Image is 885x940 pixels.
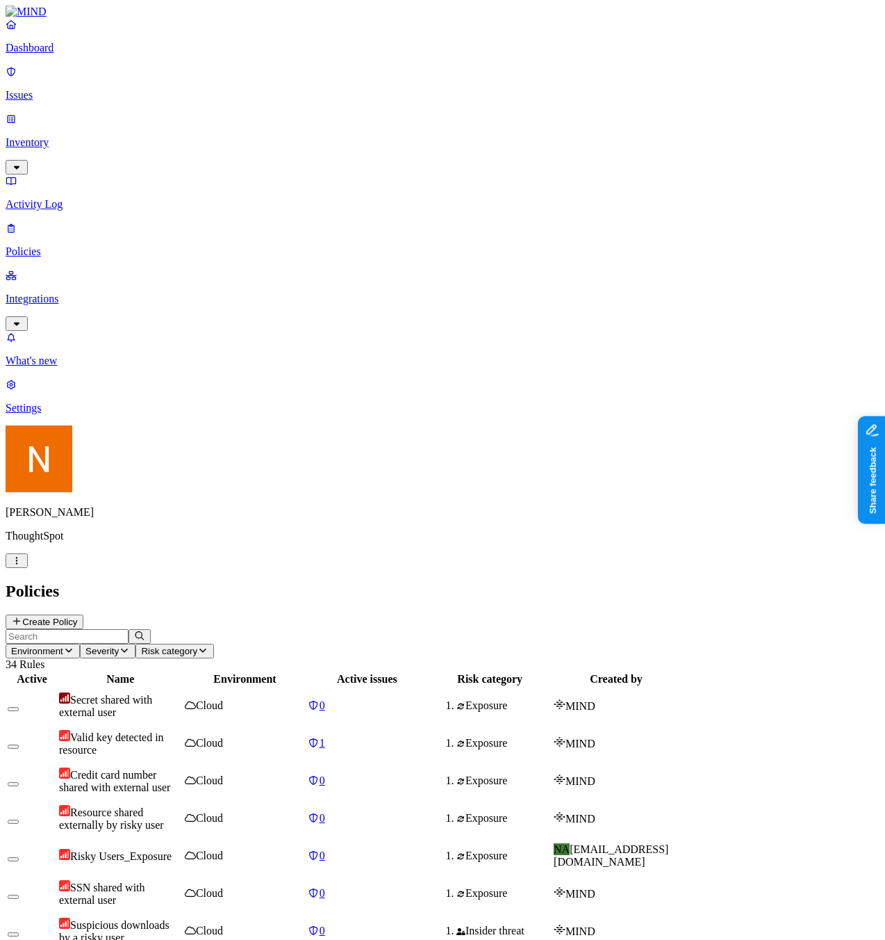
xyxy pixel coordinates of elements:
a: Dashboard [6,18,879,54]
a: MIND [6,6,879,18]
img: mind-logo-icon [554,699,565,710]
p: Activity Log [6,198,879,211]
img: severity-high [59,880,70,891]
div: Environment [185,673,306,686]
div: Name [59,673,182,686]
a: 0 [308,850,426,862]
img: severity-high [59,730,70,741]
span: MIND [565,888,595,900]
img: severity-high [59,768,70,779]
p: What's new [6,355,879,367]
a: Inventory [6,113,879,172]
img: MIND [6,6,47,18]
span: MIND [565,700,595,712]
h2: Policies [6,582,879,601]
span: MIND [565,738,595,749]
span: MIND [565,813,595,825]
span: [EMAIL_ADDRESS][DOMAIN_NAME] [554,843,668,868]
div: Active issues [308,673,426,686]
a: Integrations [6,269,879,329]
img: severity-high [59,918,70,929]
a: 0 [308,775,426,787]
p: Policies [6,245,879,258]
div: Exposure [456,887,551,900]
span: 34 Rules [6,658,44,670]
span: Cloud [196,737,223,749]
span: 0 [320,775,325,786]
div: Exposure [456,775,551,787]
a: 0 [308,887,426,900]
span: MIND [565,775,595,787]
span: 0 [320,699,325,711]
a: 0 [308,925,426,937]
p: Inventory [6,136,879,149]
img: Nitai Mishary [6,426,72,492]
p: Settings [6,402,879,414]
div: Created by [554,673,679,686]
span: Cloud [196,812,223,824]
span: 0 [320,850,325,861]
div: Exposure [456,699,551,712]
div: Exposure [456,850,551,862]
a: Activity Log [6,175,879,211]
img: severity-high [59,805,70,816]
a: Settings [6,378,879,414]
a: Issues [6,65,879,102]
span: Severity [85,646,119,656]
span: Credit card number shared with external user [59,769,170,793]
div: Exposure [456,737,551,749]
p: [PERSON_NAME] [6,506,879,519]
img: mind-logo-icon [554,811,565,822]
div: Exposure [456,812,551,825]
span: SSN shared with external user [59,882,145,906]
span: Valid key detected in resource [59,731,164,756]
p: Issues [6,89,879,102]
img: mind-logo-icon [554,924,565,935]
div: Risk category [429,673,551,686]
a: 0 [308,699,426,712]
span: 0 [320,887,325,899]
span: Cloud [196,699,223,711]
span: Cloud [196,850,223,861]
span: NA [554,843,570,855]
p: ThoughtSpot [6,530,879,542]
span: MIND [565,925,595,937]
div: Active [8,673,56,686]
img: mind-logo-icon [554,736,565,747]
a: What's new [6,331,879,367]
img: mind-logo-icon [554,886,565,898]
span: 0 [320,925,325,937]
span: 0 [320,812,325,824]
span: Cloud [196,775,223,786]
img: severity-high [59,849,70,860]
a: Policies [6,222,879,258]
span: Environment [11,646,63,656]
span: 1 [320,737,325,749]
span: Risk category [141,646,197,656]
span: Cloud [196,887,223,899]
span: Resource shared externally by risky user [59,807,164,831]
div: Insider threat [456,925,551,937]
input: Search [6,629,129,644]
p: Integrations [6,293,879,305]
a: 1 [308,737,426,749]
p: Dashboard [6,42,879,54]
img: severity-critical [59,692,70,704]
span: Risky Users_Exposure [70,850,172,862]
a: 0 [308,812,426,825]
button: Create Policy [6,615,83,629]
img: mind-logo-icon [554,774,565,785]
span: Secret shared with external user [59,694,152,718]
span: Cloud [196,925,223,937]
